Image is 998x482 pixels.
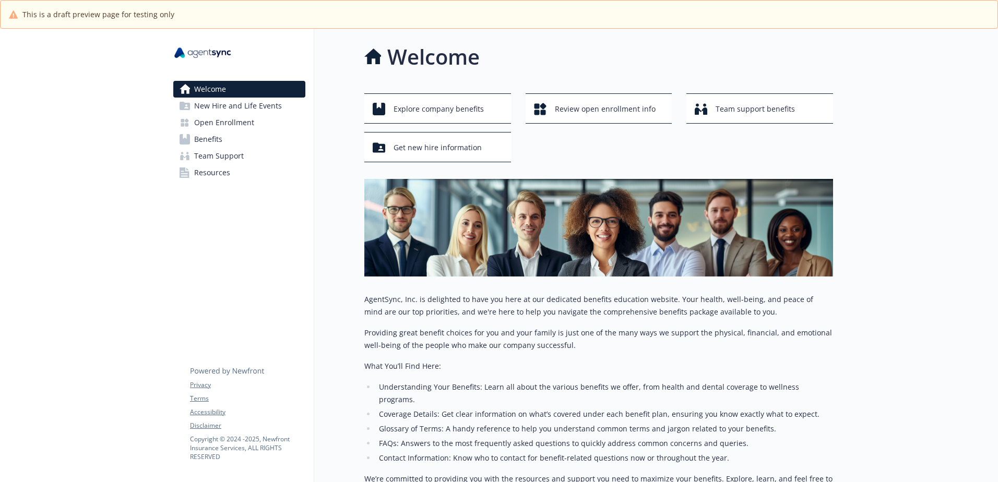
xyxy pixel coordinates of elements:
span: Benefits [194,131,222,148]
li: Understanding Your Benefits: Learn all about the various benefits we offer, from health and denta... [376,381,833,406]
li: FAQs: Answers to the most frequently asked questions to quickly address common concerns and queries. [376,437,833,450]
a: Accessibility [190,407,305,417]
button: Explore company benefits [364,93,511,124]
span: This is a draft preview page for testing only [22,9,174,20]
span: Get new hire information [394,138,482,158]
a: Terms [190,394,305,403]
button: Team support benefits [686,93,833,124]
a: New Hire and Life Events [173,98,305,114]
span: Open Enrollment [194,114,254,131]
span: Review open enrollment info [555,99,656,119]
span: Explore company benefits [394,99,484,119]
li: Contact Information: Know who to contact for benefit-related questions now or throughout the year. [376,452,833,464]
a: Benefits [173,131,305,148]
a: Resources [173,164,305,181]
a: Open Enrollment [173,114,305,131]
li: Glossary of Terms: A handy reference to help you understand common terms and jargon related to yo... [376,423,833,435]
button: Review open enrollment info [526,93,672,124]
p: AgentSync, Inc. is delighted to have you here at our dedicated benefits education website. Your h... [364,293,833,318]
a: Disclaimer [190,421,305,430]
h1: Welcome [387,41,480,73]
span: Team support benefits [716,99,795,119]
p: Providing great benefit choices for you and your family is just one of the many ways we support t... [364,327,833,352]
button: Get new hire information [364,132,511,162]
a: Team Support [173,148,305,164]
img: overview page banner [364,179,833,276]
a: Privacy [190,380,305,390]
a: Welcome [173,81,305,98]
li: Coverage Details: Get clear information on what’s covered under each benefit plan, ensuring you k... [376,408,833,420]
span: Welcome [194,81,226,98]
span: Resources [194,164,230,181]
span: New Hire and Life Events [194,98,282,114]
p: What You’ll Find Here: [364,360,833,372]
span: Team Support [194,148,244,164]
p: Copyright © 2024 - 2025 , Newfront Insurance Services, ALL RIGHTS RESERVED [190,435,305,461]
